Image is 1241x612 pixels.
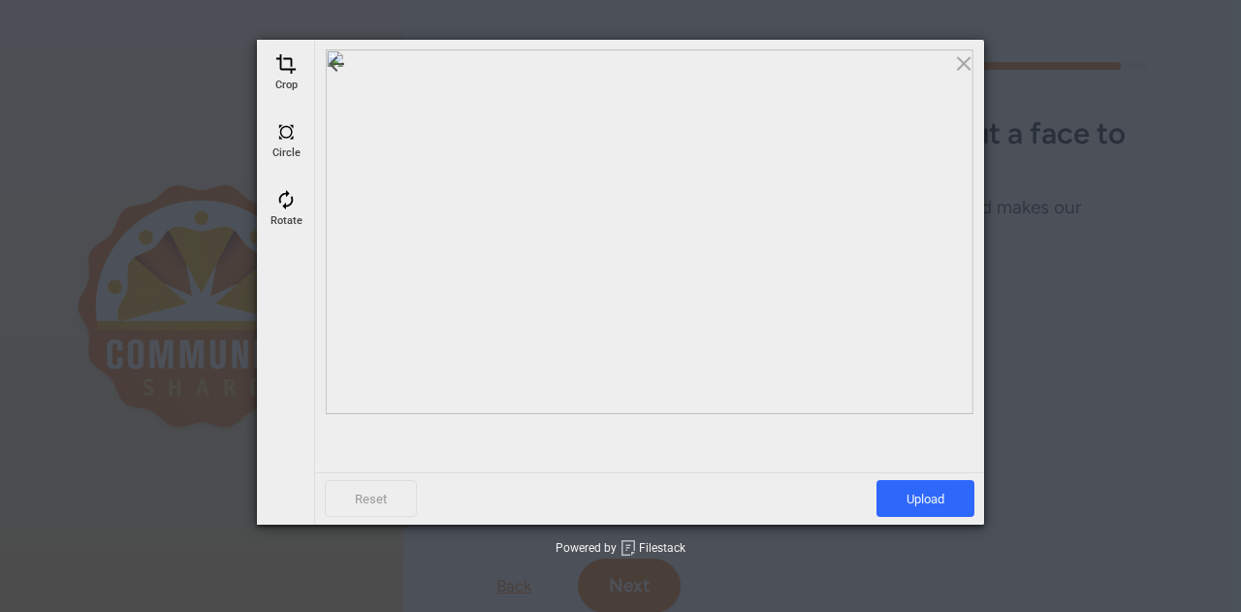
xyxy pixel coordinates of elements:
div: Go back [325,52,348,76]
span: Click here or hit ESC to close picker [953,52,974,74]
div: Circle [262,117,310,166]
div: Crop [262,49,310,98]
div: Rotate [262,185,310,234]
div: Powered by Filestack [556,540,685,558]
